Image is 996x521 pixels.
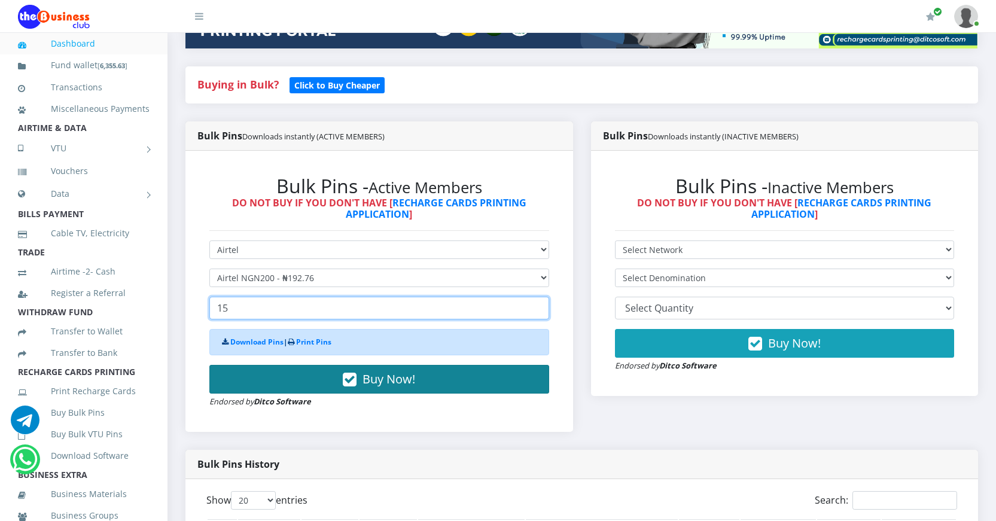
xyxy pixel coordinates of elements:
[18,51,150,80] a: Fund wallet[6,355.63]
[18,377,150,405] a: Print Recharge Cards
[18,74,150,101] a: Transactions
[603,129,799,142] strong: Bulk Pins
[254,396,311,407] strong: Ditco Software
[18,442,150,470] a: Download Software
[18,318,150,345] a: Transfer to Wallet
[18,421,150,448] a: Buy Bulk VTU Pins
[11,415,39,434] a: Chat for support
[368,177,482,198] small: Active Members
[197,129,385,142] strong: Bulk Pins
[98,61,127,70] small: [ ]
[659,360,717,371] strong: Ditco Software
[18,133,150,163] a: VTU
[346,196,526,221] a: RECHARGE CARDS PRINTING APPLICATION
[231,491,276,510] select: Showentries
[209,297,549,319] input: Enter Quantity
[290,77,385,92] a: Click to Buy Cheaper
[751,196,932,221] a: RECHARGE CARDS PRINTING APPLICATION
[18,30,150,57] a: Dashboard
[197,458,279,471] strong: Bulk Pins History
[18,5,90,29] img: Logo
[18,157,150,185] a: Vouchers
[815,491,957,510] label: Search:
[13,454,37,474] a: Chat for support
[615,175,955,197] h2: Bulk Pins -
[637,196,931,221] strong: DO NOT BUY IF YOU DON'T HAVE [ ]
[18,258,150,285] a: Airtime -2- Cash
[18,399,150,426] a: Buy Bulk Pins
[209,396,311,407] small: Endorsed by
[232,196,526,221] strong: DO NOT BUY IF YOU DON'T HAVE [ ]
[294,80,380,91] b: Click to Buy Cheaper
[18,220,150,247] a: Cable TV, Electricity
[926,12,935,22] i: Renew/Upgrade Subscription
[768,335,821,351] span: Buy Now!
[296,337,331,347] a: Print Pins
[363,371,415,387] span: Buy Now!
[18,95,150,123] a: Miscellaneous Payments
[100,61,125,70] b: 6,355.63
[615,360,717,371] small: Endorsed by
[954,5,978,28] img: User
[18,339,150,367] a: Transfer to Bank
[242,131,385,142] small: Downloads instantly (ACTIVE MEMBERS)
[18,480,150,508] a: Business Materials
[18,279,150,307] a: Register a Referral
[615,329,955,358] button: Buy Now!
[767,177,894,198] small: Inactive Members
[230,337,284,347] a: Download Pins
[206,491,307,510] label: Show entries
[648,131,799,142] small: Downloads instantly (INACTIVE MEMBERS)
[209,365,549,394] button: Buy Now!
[18,179,150,209] a: Data
[209,175,549,197] h2: Bulk Pins -
[197,77,279,92] strong: Buying in Bulk?
[933,7,942,16] span: Renew/Upgrade Subscription
[222,337,331,347] strong: |
[852,491,957,510] input: Search:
